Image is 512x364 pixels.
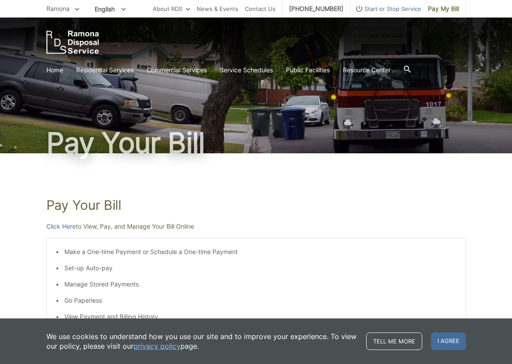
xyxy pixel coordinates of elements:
a: Public Facilities [286,65,330,75]
a: EDCD logo. Return to the homepage. [46,31,99,54]
span: Ramona [46,5,70,12]
li: Set-up Auto-pay [64,263,457,273]
li: View Payment and Billing History [64,312,457,322]
h1: Pay Your Bill [46,197,466,213]
span: Pay My Bill [428,4,459,14]
a: Contact Us [245,4,275,14]
a: Tell me more [366,332,422,350]
a: About RDS [153,4,190,14]
li: Make a One-time Payment or Schedule a One-time Payment [64,247,457,257]
h1: Pay Your Bill [46,129,466,157]
p: We use cookies to understand how you use our site and to improve your experience. To view our pol... [46,332,357,351]
a: Service Schedules [220,65,273,75]
li: Manage Stored Payments [64,279,457,289]
a: News & Events [197,4,238,14]
a: Home [46,65,63,75]
span: I agree [431,332,466,350]
a: Residential Services [76,65,134,75]
a: Commercial Services [147,65,207,75]
a: privacy policy [134,341,180,351]
span: English [88,2,132,16]
p: to View, Pay, and Manage Your Bill Online [46,222,466,231]
a: Click Here [46,222,76,231]
li: Go Paperless [64,296,457,305]
a: Resource Center [343,65,391,75]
